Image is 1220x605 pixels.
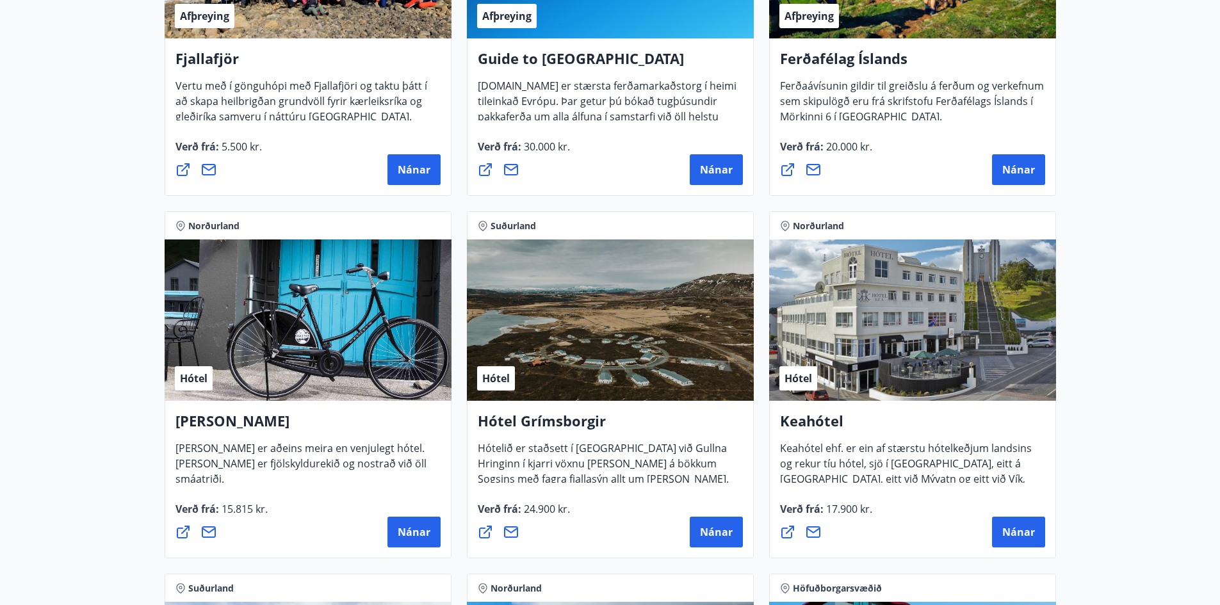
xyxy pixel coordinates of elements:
[700,163,733,177] span: Nánar
[780,441,1032,527] span: Keahótel ehf. er ein af stærstu hótelkeðjum landsins og rekur tíu hótel, sjö í [GEOGRAPHIC_DATA],...
[785,371,812,385] span: Hótel
[478,411,743,440] h4: Hótel Grímsborgir
[387,154,441,185] button: Nánar
[992,517,1045,547] button: Nánar
[690,154,743,185] button: Nánar
[793,582,882,595] span: Höfuðborgarsvæðið
[219,502,268,516] span: 15.815 kr.
[1002,525,1035,539] span: Nánar
[780,140,872,164] span: Verð frá :
[780,79,1044,134] span: Ferðaávísunin gildir til greiðslu á ferðum og verkefnum sem skipulögð eru frá skrifstofu Ferðafél...
[491,220,536,232] span: Suðurland
[780,49,1045,78] h4: Ferðafélag Íslands
[478,502,570,526] span: Verð frá :
[780,502,872,526] span: Verð frá :
[398,163,430,177] span: Nánar
[482,371,510,385] span: Hótel
[491,582,542,595] span: Norðurland
[700,525,733,539] span: Nánar
[188,220,240,232] span: Norðurland
[1002,163,1035,177] span: Nánar
[180,371,207,385] span: Hótel
[521,502,570,516] span: 24.900 kr.
[387,517,441,547] button: Nánar
[478,441,729,527] span: Hótelið er staðsett í [GEOGRAPHIC_DATA] við Gullna Hringinn í kjarri vöxnu [PERSON_NAME] á bökkum...
[780,411,1045,440] h4: Keahótel
[793,220,844,232] span: Norðurland
[478,140,570,164] span: Verð frá :
[175,502,268,526] span: Verð frá :
[824,140,872,154] span: 20.000 kr.
[521,140,570,154] span: 30.000 kr.
[785,9,834,23] span: Afþreying
[175,79,427,134] span: Vertu með í gönguhópi með Fjallafjöri og taktu þátt í að skapa heilbrigðan grundvöll fyrir kærlei...
[992,154,1045,185] button: Nánar
[482,9,532,23] span: Afþreying
[180,9,229,23] span: Afþreying
[175,49,441,78] h4: Fjallafjör
[690,517,743,547] button: Nánar
[175,140,262,164] span: Verð frá :
[219,140,262,154] span: 5.500 kr.
[175,441,427,496] span: [PERSON_NAME] er aðeins meira en venjulegt hótel. [PERSON_NAME] er fjölskyldurekið og nostrað við...
[188,582,234,595] span: Suðurland
[398,525,430,539] span: Nánar
[175,411,441,440] h4: [PERSON_NAME]
[824,502,872,516] span: 17.900 kr.
[478,49,743,78] h4: Guide to [GEOGRAPHIC_DATA]
[478,79,736,165] span: [DOMAIN_NAME] er stærsta ferðamarkaðstorg í heimi tileinkað Evrópu. Þar getur þú bókað tugþúsundi...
